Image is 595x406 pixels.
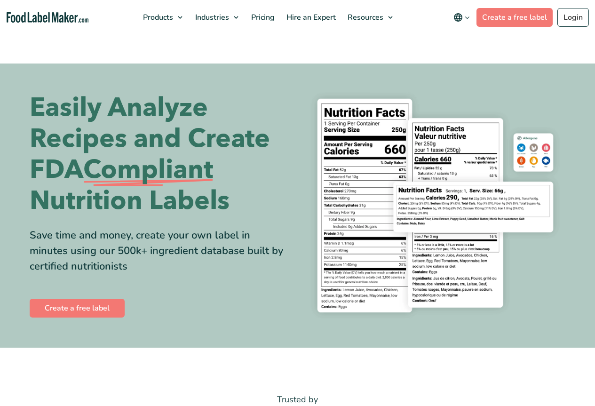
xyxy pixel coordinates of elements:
[83,154,213,185] span: Compliant
[345,12,384,23] span: Resources
[248,12,276,23] span: Pricing
[140,12,174,23] span: Products
[30,299,125,318] a: Create a free label
[192,12,230,23] span: Industries
[284,12,337,23] span: Hire an Expert
[476,8,553,27] a: Create a free label
[30,228,291,274] div: Save time and money, create your own label in minutes using our 500k+ ingredient database built b...
[557,8,589,27] a: Login
[30,92,291,216] h1: Easily Analyze Recipes and Create FDA Nutrition Labels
